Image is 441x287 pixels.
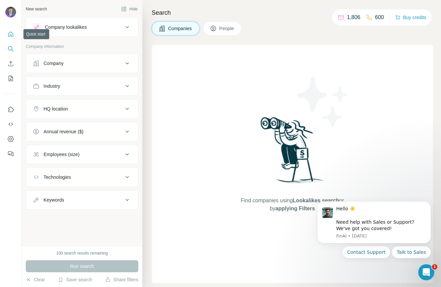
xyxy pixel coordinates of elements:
button: Keywords [26,192,138,208]
p: 1,806 [347,13,360,21]
span: 1 [432,264,437,270]
div: Employees (size) [44,151,79,158]
button: Clear [26,276,45,283]
button: Save search [58,276,92,283]
button: Industry [26,78,138,94]
div: Company lookalikes [45,24,87,30]
button: Hide [117,4,142,14]
button: Search [5,43,16,55]
span: People [219,25,235,32]
button: Quick start [5,28,16,40]
h4: Search [152,8,433,17]
button: Feedback [5,148,16,160]
div: Industry [44,83,60,89]
button: Buy credits [395,13,426,22]
span: Companies [168,25,193,32]
button: Company lookalikes [26,19,138,35]
button: Employees (size) [26,146,138,162]
div: Technologies [44,174,71,181]
div: Company [44,60,64,67]
div: 100 search results remaining [56,250,108,256]
button: Annual revenue ($) [26,124,138,140]
span: applying Filters [275,206,315,211]
button: Use Surfe API [5,118,16,130]
button: Enrich CSV [5,58,16,70]
button: Use Surfe on LinkedIn [5,103,16,116]
button: Technologies [26,169,138,185]
p: Company information [26,44,138,50]
button: Dashboard [5,133,16,145]
span: Find companies using or by [239,197,346,213]
button: HQ location [26,101,138,117]
iframe: Intercom live chat [418,264,434,280]
iframe: Intercom notifications message [307,195,441,262]
span: Lookalikes search [293,198,339,203]
img: Surfe Illustration - Woman searching with binoculars [258,115,327,190]
p: 600 [375,13,384,21]
button: Company [26,55,138,71]
div: HQ location [44,105,68,112]
img: Surfe Illustration - Stars [292,72,353,132]
button: My lists [5,72,16,84]
div: Keywords [44,197,64,203]
div: Annual revenue ($) [44,128,83,135]
div: New search [26,6,47,12]
img: Avatar [5,7,16,17]
button: Share filters [105,276,138,283]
